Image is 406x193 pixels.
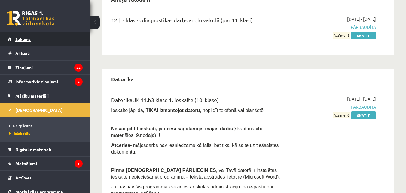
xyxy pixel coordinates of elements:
span: - mājasdarbs nav iesniedzams kā fails, bet tikai kā saite uz tiešsaistes dokumentu. [111,143,279,154]
span: Sākums [15,36,31,42]
a: Digitālie materiāli [8,142,83,156]
i: 1 [75,160,83,168]
a: Ziņojumi22 [8,61,83,74]
a: Izlabotās [9,131,84,136]
span: Pārbaudīta [294,24,376,30]
a: Skatīt [351,111,376,119]
a: Maksājumi1 [8,157,83,170]
span: Nesāc pildīt ieskaiti, ja neesi sagatavojis mājas darbu [111,126,233,131]
span: [DEMOGRAPHIC_DATA] [15,107,63,113]
span: Atzīme: 6 [333,112,350,118]
i: 2 [75,78,83,86]
a: Skatīt [351,32,376,39]
span: , vai Tavā datorā ir instalētas ieskaitē nepieciešamā programma – teksta apstrādes lietotne (Micr... [111,168,280,179]
a: Mācību materiāli [8,89,83,103]
span: Pārbaudīta [294,104,376,110]
b: , TIKAI izmantojot datoru [143,108,200,113]
a: Sākums [8,32,83,46]
div: 12.b3 klases diagnostikas darbs angļu valodā (par 11. klasi) [111,16,285,27]
span: Pirms [DEMOGRAPHIC_DATA] PĀRLIECINIES [111,168,216,173]
span: Ieskaite jāpilda , nepildīt telefonā vai planšetē! [111,108,265,113]
legend: Ziņojumi [15,61,83,74]
div: Datorika JK 11.b3 klase 1. ieskaite (10. klase) [111,96,285,107]
span: [DATE] - [DATE] [347,96,376,102]
a: Informatīvie ziņojumi2 [8,75,83,89]
span: Digitālie materiāli [15,147,51,152]
a: Rīgas 1. Tālmācības vidusskola [7,11,55,26]
span: Izlabotās [9,131,30,136]
a: Aktuāli [8,46,83,60]
h2: Datorika [105,72,140,86]
i: 22 [74,64,83,72]
a: [DEMOGRAPHIC_DATA] [8,103,83,117]
span: Aktuāli [15,51,30,56]
span: Neizpildītās [9,123,32,128]
a: Atzīmes [8,171,83,185]
legend: Informatīvie ziņojumi [15,75,83,89]
span: Atzīmes [15,175,32,180]
span: Mācību materiāli [15,93,49,98]
b: Atceries [111,143,130,148]
legend: Maksājumi [15,157,83,170]
a: Neizpildītās [9,123,84,128]
span: (skatīt mācību materiālos, 9.nodaļa)!!! [111,126,264,138]
span: Atzīme: 8 [333,32,350,39]
span: [DATE] - [DATE] [347,16,376,22]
